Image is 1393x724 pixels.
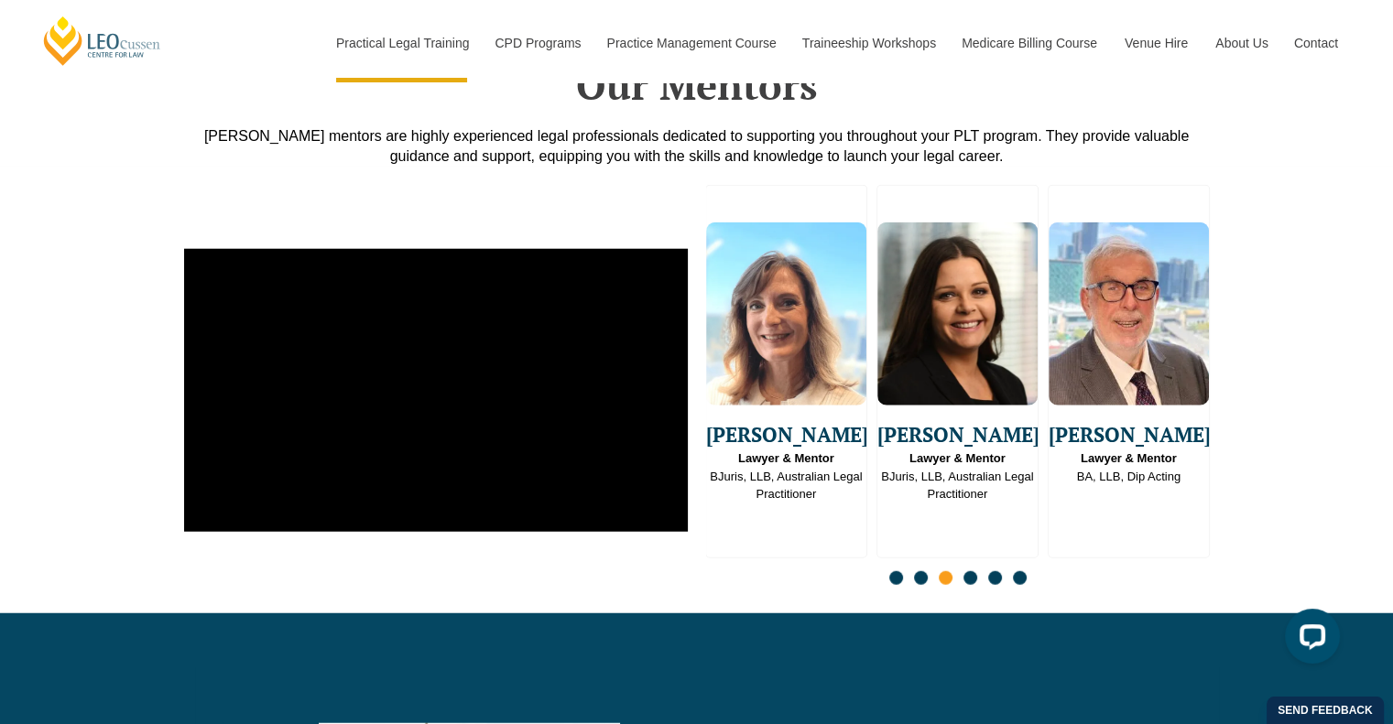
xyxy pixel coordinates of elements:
span: [PERSON_NAME] [1049,419,1209,449]
strong: Lawyer & Mentor [1081,451,1177,465]
a: Venue Hire [1111,4,1202,82]
span: [PERSON_NAME] [877,419,1038,449]
a: Practical Legal Training [322,4,482,82]
span: BA, LLB, Dip Acting [1049,449,1209,485]
div: Slides [706,185,1210,595]
img: Julie Anderson [877,222,1038,405]
div: [PERSON_NAME] mentors are highly experienced legal professionals dedicated to supporting you thro... [175,126,1219,167]
strong: Lawyer & Mentor [738,451,834,465]
span: Go to slide 3 [939,571,952,585]
span: Go to slide 2 [914,571,928,585]
iframe: LiveChat chat widget [1270,601,1347,678]
span: Go to slide 1 [889,571,903,585]
a: Traineeship Workshops [789,4,948,82]
a: Medicare Billing Course [948,4,1111,82]
span: Go to slide 6 [1013,571,1027,585]
span: Go to slide 4 [963,571,977,585]
span: BJuris, LLB, Australian Legal Practitioner [706,449,866,503]
span: BJuris, LLB, Australian Legal Practitioner [877,449,1038,503]
span: [PERSON_NAME] [706,419,866,449]
a: CPD Programs [481,4,593,82]
strong: Lawyer & Mentor [909,451,1006,465]
a: Practice Management Course [593,4,789,82]
div: 8 / 16 [876,185,1039,558]
div: 7 / 16 [705,185,867,558]
a: About Us [1202,4,1280,82]
img: David Velleley Lawyer & Mentor [1049,222,1209,405]
a: Contact [1280,4,1352,82]
span: Go to slide 5 [988,571,1002,585]
img: Lauren Kollosche [706,222,866,405]
h2: Our Mentors [175,62,1219,108]
a: [PERSON_NAME] Centre for Law [41,15,163,67]
div: 9 / 16 [1048,185,1210,558]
